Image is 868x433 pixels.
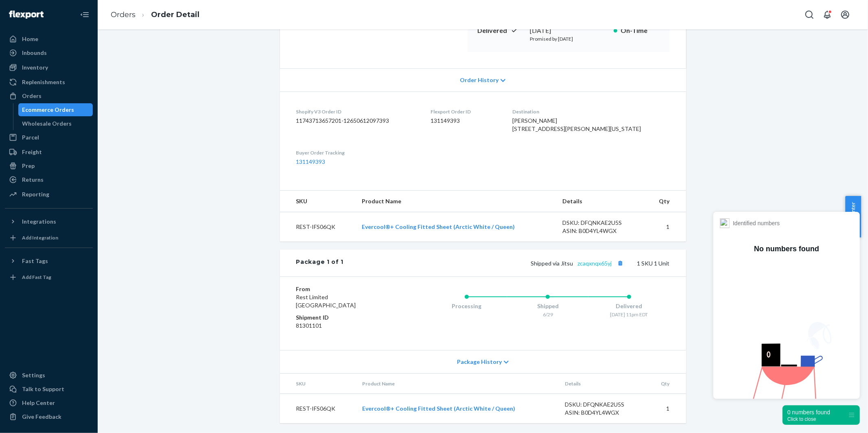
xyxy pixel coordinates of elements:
a: Returns [5,173,93,186]
a: Prep [5,159,93,172]
div: Wholesale Orders [22,120,72,128]
th: SKU [280,374,356,394]
a: Inbounds [5,46,93,59]
div: Inventory [22,63,48,72]
div: Add Integration [22,234,58,241]
div: Settings [22,371,45,379]
div: Help Center [22,399,55,407]
div: Give Feedback [22,413,61,421]
div: Ecommerce Orders [22,106,74,114]
span: Rest Limited [GEOGRAPHIC_DATA] [296,294,356,309]
span: Shipped via Jitsu [531,260,626,267]
a: Inventory [5,61,93,74]
td: REST-IFS06QK [280,394,356,424]
div: Processing [426,302,507,310]
div: Returns [22,176,44,184]
ol: breadcrumbs [104,3,206,27]
div: Package 1 of 1 [296,258,344,268]
a: Evercool®+ Cooling Fitted Sheet (Arctic White / Queen) [362,223,515,230]
div: Prep [22,162,35,170]
div: Fast Tags [22,257,48,265]
span: Order History [460,76,498,84]
dt: Buyer Order Tracking [296,149,418,156]
dt: Destination [513,108,670,115]
th: Qty [645,191,686,212]
th: Qty [648,374,686,394]
td: REST-IFS06QK [280,212,355,242]
dd: 131149393 [431,117,500,125]
div: Delivered [588,302,670,310]
span: [PERSON_NAME] [STREET_ADDRESS][PERSON_NAME][US_STATE] [513,117,641,132]
p: Delivered [477,26,524,35]
div: DSKU: DFQNKAE2U5S [565,400,641,409]
div: Freight [22,148,42,156]
div: Talk to Support [22,385,64,393]
dt: Shopify V3 Order ID [296,108,418,115]
dd: 81301101 [296,322,394,330]
div: Parcel [22,133,39,141]
div: Inbounds [22,49,47,57]
p: Promised by [DATE] [530,35,607,42]
th: Product Name [356,374,558,394]
div: Home [22,35,38,43]
a: Ecommerce Orders [18,103,93,116]
a: Orders [5,89,93,102]
div: Replenishments [22,78,65,86]
div: Add Fast Tag [22,274,51,281]
button: Open Search Box [801,7,818,23]
button: Copy tracking number [615,258,626,268]
a: Settings [5,369,93,382]
dt: Shipment ID [296,313,394,322]
dt: From [296,285,394,293]
div: Integrations [22,218,56,226]
div: [DATE] [530,26,607,35]
button: Open account menu [837,7,853,23]
a: Parcel [5,131,93,144]
a: Freight [5,146,93,159]
a: Orders [111,10,136,19]
div: 6/29 [507,311,588,318]
a: Reporting [5,188,93,201]
a: Help Center [5,396,93,409]
a: Evercool®+ Cooling Fitted Sheet (Arctic White / Queen) [362,405,515,412]
dt: Flexport Order ID [431,108,500,115]
dd: 11743713657201-12650612097393 [296,117,418,125]
div: Orders [22,92,42,100]
span: Package History [457,358,502,366]
div: DSKU: DFQNKAE2U5S [563,219,639,227]
button: Open notifications [819,7,835,23]
a: 131149393 [296,158,326,165]
button: Close Navigation [77,7,93,23]
td: 1 [648,394,686,424]
a: Wholesale Orders [18,117,93,130]
div: Shipped [507,302,588,310]
a: Add Fast Tag [5,271,93,284]
th: Details [556,191,646,212]
div: ASIN: B0D4YL4WGX [565,409,641,417]
img: Flexport logo [9,11,44,19]
a: Order Detail [151,10,199,19]
a: zcaqxnqx65yj [578,260,612,267]
a: Home [5,33,93,46]
a: Replenishments [5,76,93,89]
th: Product Name [355,191,556,212]
th: Details [558,374,648,394]
button: Help Center [845,196,861,237]
a: Talk to Support [5,383,93,396]
div: ASIN: B0D4YL4WGX [563,227,639,235]
td: 1 [645,212,686,242]
a: Add Integration [5,231,93,244]
th: SKU [280,191,355,212]
div: 1 SKU 1 Unit [343,258,669,268]
button: Fast Tags [5,255,93,268]
p: On-Time [621,26,660,35]
div: [DATE] 11pm EDT [588,311,670,318]
button: Integrations [5,215,93,228]
button: Give Feedback [5,410,93,423]
div: Reporting [22,190,49,198]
